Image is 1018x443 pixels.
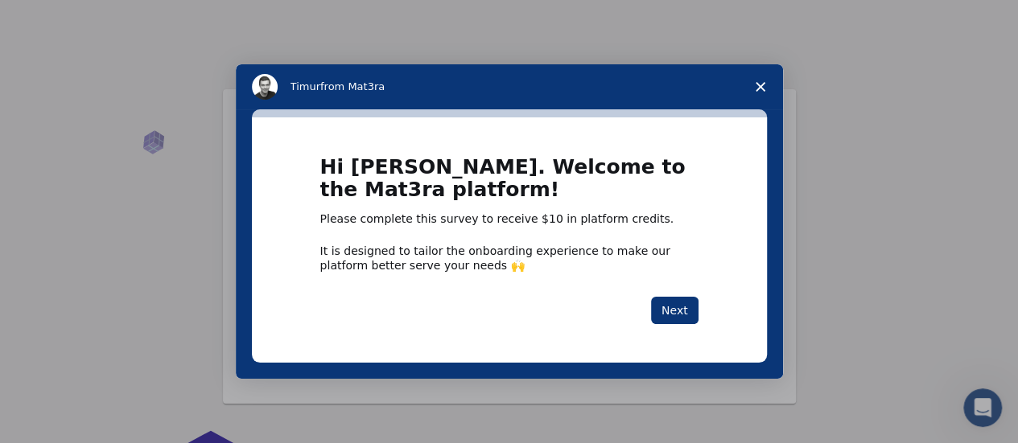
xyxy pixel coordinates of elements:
[291,80,320,92] span: Timur
[738,64,783,109] span: Close survey
[320,211,699,228] div: Please complete this survey to receive $10 in platform credits.
[320,244,699,273] div: It is designed to tailor the onboarding experience to make our platform better serve your needs 🙌
[651,297,699,324] button: Next
[320,80,385,92] span: from Mat3ra
[32,11,90,26] span: Support
[320,156,699,211] h1: Hi [PERSON_NAME]. Welcome to the Mat3ra platform!
[252,74,278,100] img: Profile image for Timur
